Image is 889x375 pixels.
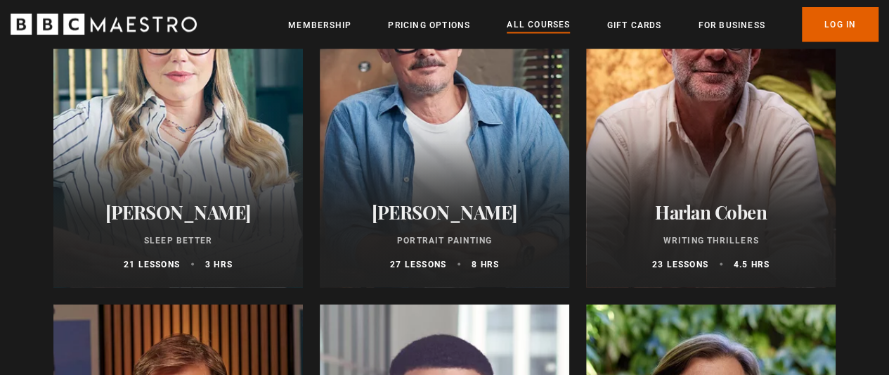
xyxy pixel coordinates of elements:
a: For business [698,18,765,32]
p: Sleep Better [70,234,286,247]
p: 8 hrs [472,258,499,271]
p: 4.5 hrs [734,258,770,271]
a: All Courses [507,18,570,33]
p: Portrait Painting [337,234,552,247]
a: Log In [802,7,878,42]
p: 27 lessons [390,258,446,271]
h2: Harlan Coben [603,201,819,223]
h2: [PERSON_NAME] [337,201,552,223]
p: 23 lessons [652,258,708,271]
svg: BBC Maestro [11,14,197,35]
a: Pricing Options [388,18,470,32]
a: Gift Cards [606,18,661,32]
a: Membership [288,18,351,32]
p: Writing Thrillers [603,234,819,247]
p: 3 hrs [205,258,233,271]
h2: [PERSON_NAME] [70,201,286,223]
nav: Primary [288,7,878,42]
p: 21 lessons [124,258,180,271]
